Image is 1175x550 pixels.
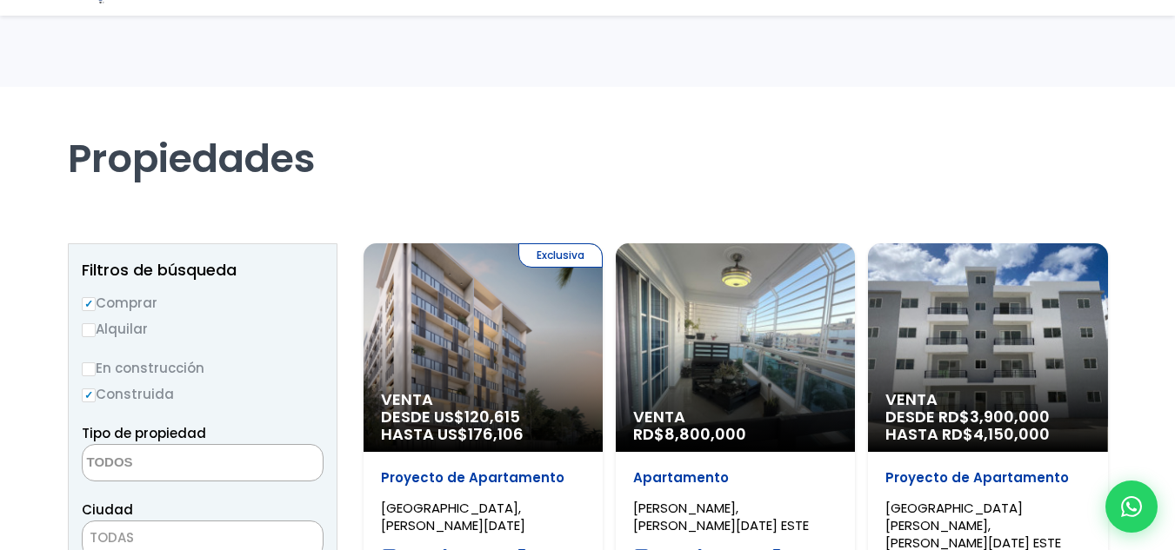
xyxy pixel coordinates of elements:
[82,323,96,337] input: Alquilar
[90,528,134,547] span: TODAS
[633,423,746,445] span: RD$
[82,362,96,376] input: En construcción
[633,469,838,487] p: Apartamento
[381,469,585,487] p: Proyecto de Apartamento
[464,406,520,427] span: 120,615
[82,424,206,442] span: Tipo de propiedad
[82,297,96,311] input: Comprar
[82,318,324,340] label: Alquilar
[381,391,585,408] span: Venta
[970,406,1050,427] span: 3,900,000
[633,499,809,534] span: [PERSON_NAME], [PERSON_NAME][DATE] ESTE
[83,445,251,482] textarea: Search
[381,408,585,443] span: DESDE US$
[381,499,525,534] span: [GEOGRAPHIC_DATA], [PERSON_NAME][DATE]
[518,243,603,268] span: Exclusiva
[973,423,1050,445] span: 4,150,000
[68,87,1108,182] h1: Propiedades
[468,423,524,445] span: 176,106
[82,383,324,405] label: Construida
[82,500,133,519] span: Ciudad
[664,423,746,445] span: 8,800,000
[885,391,1090,408] span: Venta
[82,262,324,279] h2: Filtros de búsqueda
[633,408,838,426] span: Venta
[381,426,585,443] span: HASTA US$
[82,292,324,314] label: Comprar
[82,357,324,379] label: En construcción
[82,388,96,402] input: Construida
[885,469,1090,487] p: Proyecto de Apartamento
[885,426,1090,443] span: HASTA RD$
[83,526,323,550] span: TODAS
[885,408,1090,443] span: DESDE RD$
